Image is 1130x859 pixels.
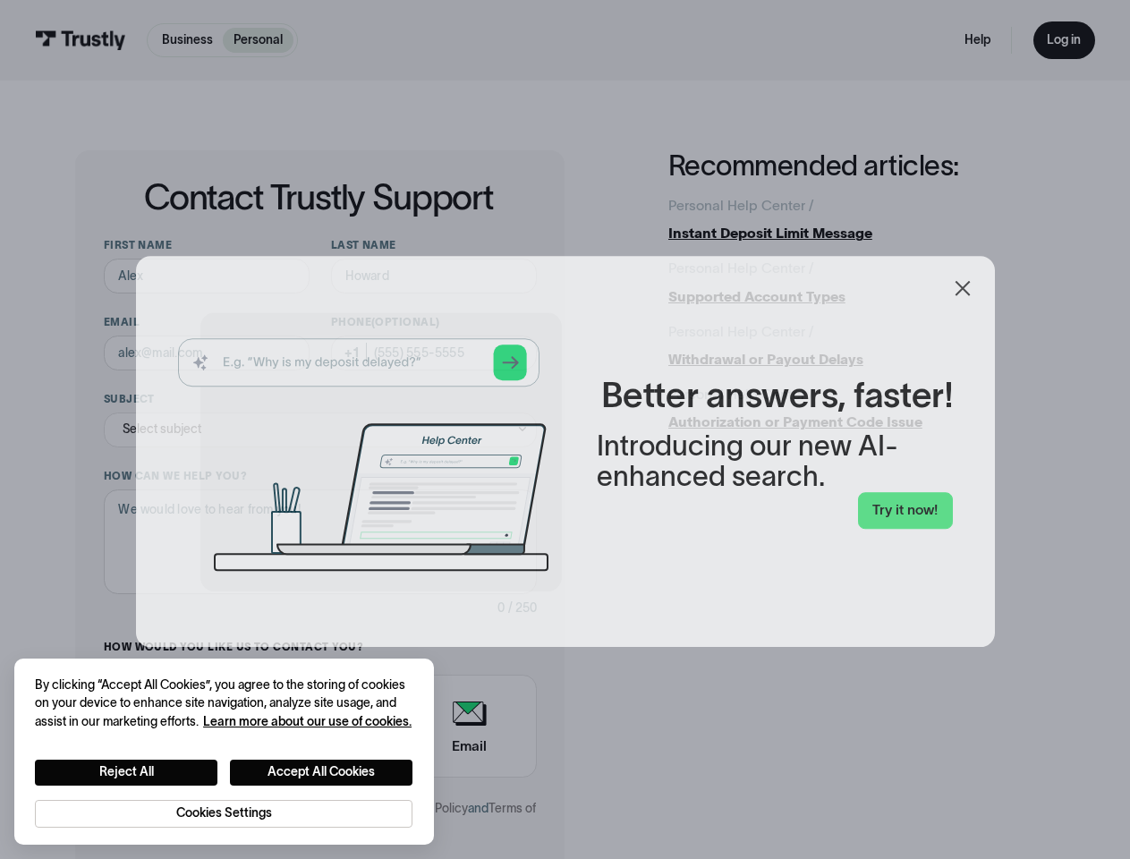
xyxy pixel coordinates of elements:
[596,431,952,493] div: Introducing our new AI-enhanced search.
[35,676,412,732] div: By clicking “Accept All Cookies”, you agree to the storing of cookies on your device to enhance s...
[600,375,952,417] h2: Better answers, faster!
[14,659,434,845] div: Cookie banner
[857,492,952,529] a: Try it now!
[230,760,412,786] button: Accept All Cookies
[35,800,412,828] button: Cookies Settings
[35,760,217,786] button: Reject All
[35,676,412,828] div: Privacy
[203,715,412,728] a: More information about your privacy, opens in a new tab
